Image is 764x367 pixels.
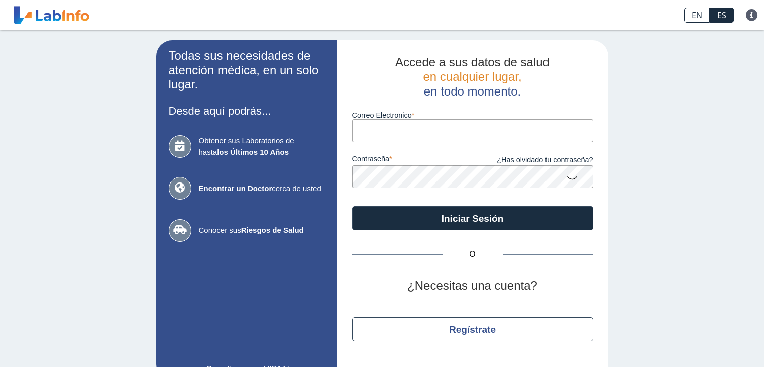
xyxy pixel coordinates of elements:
button: Regístrate [352,317,593,341]
span: en todo momento. [424,84,521,98]
span: en cualquier lugar, [423,70,521,83]
label: Correo Electronico [352,111,593,119]
span: Accede a sus datos de salud [395,55,550,69]
button: Iniciar Sesión [352,206,593,230]
b: los Últimos 10 Años [217,148,289,156]
span: Conocer sus [199,225,324,236]
a: ¿Has olvidado tu contraseña? [473,155,593,166]
b: Encontrar un Doctor [199,184,272,193]
h3: Desde aquí podrás... [169,105,324,117]
span: cerca de usted [199,183,324,195]
a: ES [710,8,734,23]
span: Obtener sus Laboratorios de hasta [199,135,324,158]
span: O [443,248,503,260]
h2: ¿Necesitas una cuenta? [352,279,593,293]
b: Riesgos de Salud [241,226,304,234]
h2: Todas sus necesidades de atención médica, en un solo lugar. [169,49,324,92]
a: EN [684,8,710,23]
label: contraseña [352,155,473,166]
